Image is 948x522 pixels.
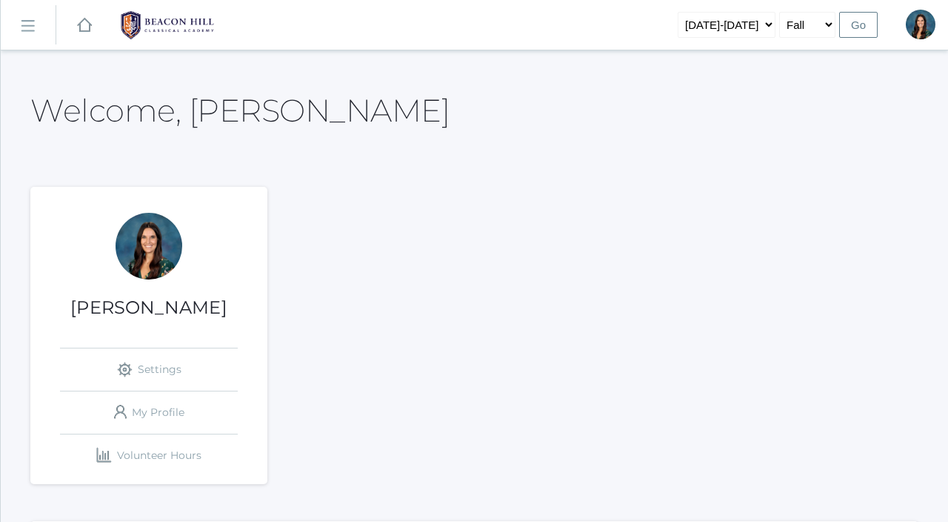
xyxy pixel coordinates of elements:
[112,7,223,44] img: BHCALogos-05-308ed15e86a5a0abce9b8dd61676a3503ac9727e845dece92d48e8588c001991.png
[60,391,238,434] a: My Profile
[30,298,267,317] h1: [PERSON_NAME]
[60,435,238,477] a: Volunteer Hours
[30,93,450,128] h2: Welcome, [PERSON_NAME]
[60,348,238,391] a: Settings
[839,12,878,38] input: Go
[906,10,935,39] div: Jordyn Dewey
[116,213,182,280] div: Jordyn Dewey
